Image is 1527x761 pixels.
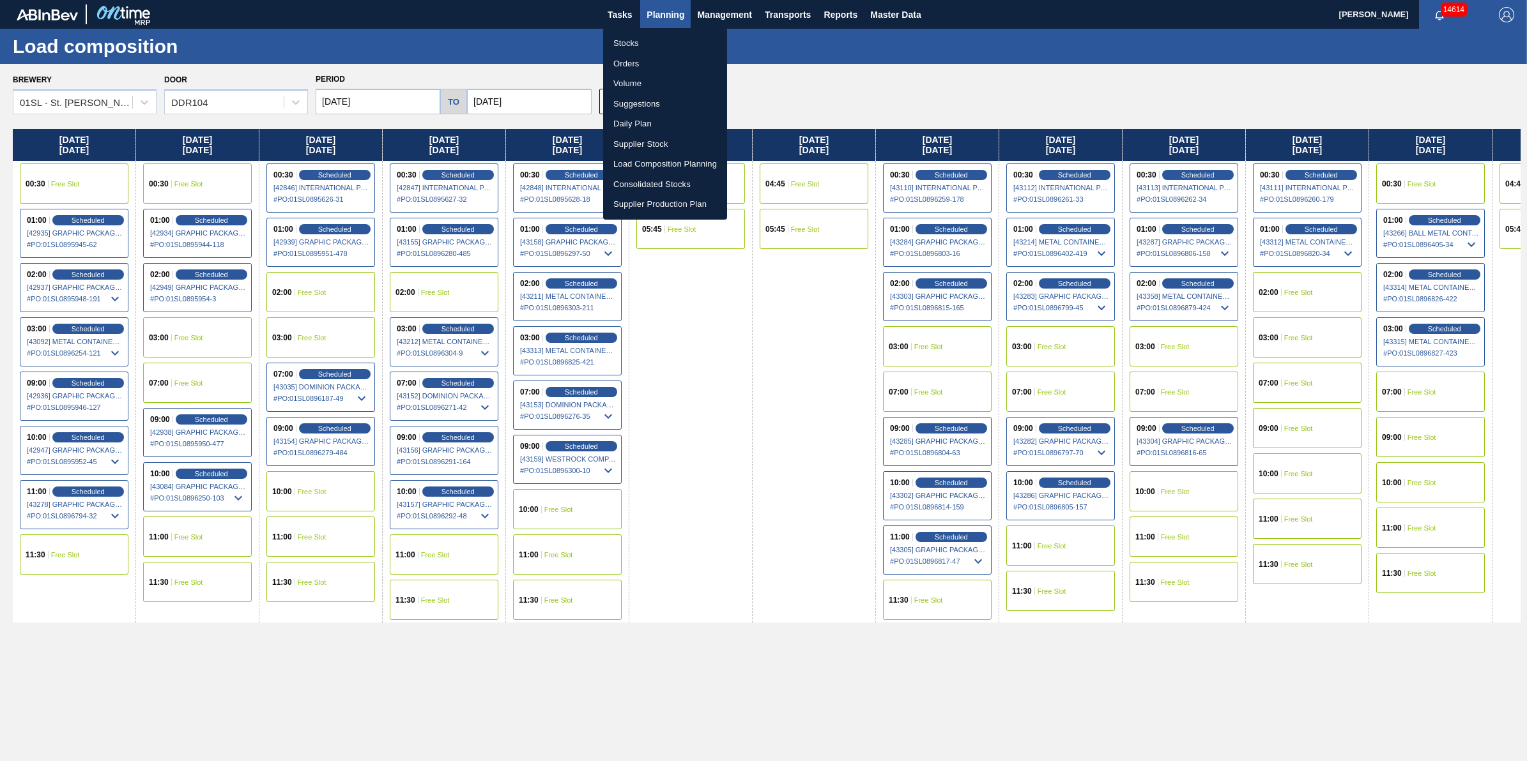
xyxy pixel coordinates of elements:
a: Volume [603,73,727,94]
a: Supplier Production Plan [603,194,727,215]
a: Suggestions [603,94,727,114]
a: Orders [603,54,727,74]
a: Supplier Stock [603,134,727,154]
a: Stocks [603,33,727,54]
a: Consolidated Stocks [603,174,727,195]
a: Load Composition Planning [603,154,727,174]
a: Daily Plan [603,114,727,134]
